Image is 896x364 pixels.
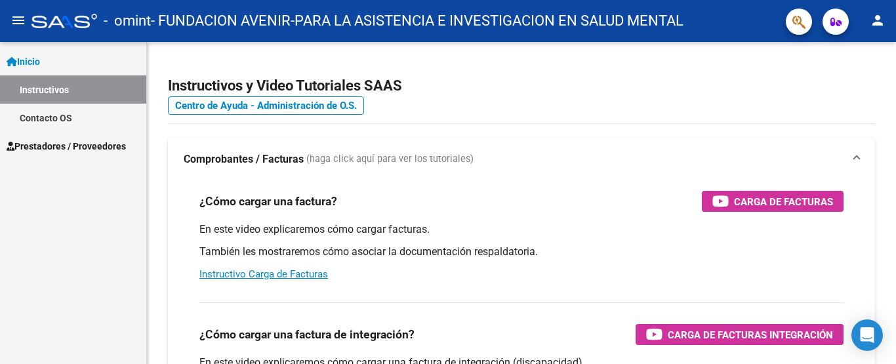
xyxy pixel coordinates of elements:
[702,191,844,212] button: Carga de Facturas
[7,139,126,153] span: Prestadores / Proveedores
[199,245,844,259] p: También les mostraremos cómo asociar la documentación respaldatoria.
[199,222,844,237] p: En este video explicaremos cómo cargar facturas.
[7,54,40,69] span: Inicio
[168,73,875,98] h2: Instructivos y Video Tutoriales SAAS
[668,327,833,343] span: Carga de Facturas Integración
[10,12,26,28] mat-icon: menu
[199,268,328,280] a: Instructivo Carga de Facturas
[151,7,683,35] span: - FUNDACION AVENIR-PARA LA ASISTENCIA E INVESTIGACION EN SALUD MENTAL
[168,96,364,115] a: Centro de Ayuda - Administración de O.S.
[104,7,151,35] span: - omint
[199,192,337,211] h3: ¿Cómo cargar una factura?
[870,12,886,28] mat-icon: person
[306,152,474,167] span: (haga click aquí para ver los tutoriales)
[851,319,883,351] div: Open Intercom Messenger
[636,324,844,345] button: Carga de Facturas Integración
[734,193,833,210] span: Carga de Facturas
[199,325,415,344] h3: ¿Cómo cargar una factura de integración?
[168,138,875,180] mat-expansion-panel-header: Comprobantes / Facturas (haga click aquí para ver los tutoriales)
[184,152,304,167] strong: Comprobantes / Facturas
